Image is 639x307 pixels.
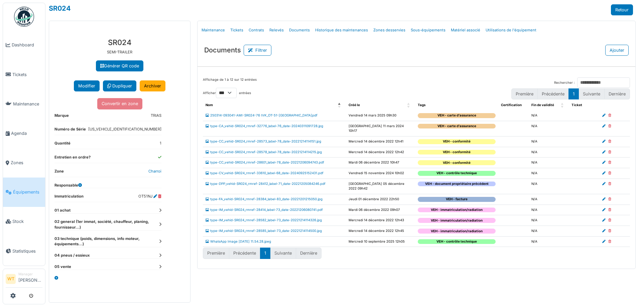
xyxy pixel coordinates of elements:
a: Générer QR code [96,60,143,71]
a: type-CC_vehid-SR024_rmref-28573_label-78_date-20221214114151.jpg [206,139,321,143]
td: [GEOGRAPHIC_DATA] 11 mars 2024 10h17 [346,121,415,136]
a: type-DPP_vehid-SR024_rmref-28412_label-71_date-20221205084246.pdf [206,182,326,186]
td: N/A [529,168,569,179]
a: Maintenance [3,89,45,118]
span: Nom: Activate to invert sorting [338,100,342,110]
span: Maintenance [13,101,42,107]
dd: [US_VEHICLE_IDENTIFICATION_NUMBER] [88,126,161,132]
a: Sous-équipements [408,22,448,38]
a: Relevés [267,22,286,38]
span: Statistiques [12,248,42,254]
div: VEH - contrôle technique [418,239,496,244]
span: Tags [418,103,425,107]
td: Jeudi 01 décembre 2022 22h50 [346,194,415,205]
a: Documents [286,22,312,38]
span: Nom [206,103,213,107]
a: Statistiques [3,236,45,266]
dt: 05 vente [54,264,161,270]
a: WhatsApp Image [DATE] 11.54.28.jpeg [206,240,271,243]
label: Afficher entrées [203,88,251,98]
div: VEH - carte d'assurance [418,113,496,118]
td: N/A [529,236,569,247]
span: Créé le: Activate to sort [407,100,411,110]
div: VEH - immatriculation/radiation [418,218,496,223]
a: Maintenance [199,22,228,38]
a: Utilisations de l'équipement [483,22,539,38]
a: type-IM_vehid-SR024_rmref-28585_label-73_date-20221214114500.jpg [206,229,322,233]
td: N/A [529,158,569,168]
td: N/A [529,194,569,205]
td: N/A [529,226,569,237]
span: Fin de validité [531,103,554,107]
div: VEH - immatriculation/radiation [418,208,496,213]
button: 1 [260,248,270,259]
dd: OT51NJ [138,194,161,199]
nav: pagination [203,248,322,259]
a: Tickets [228,22,246,38]
div: Manager [18,272,42,277]
span: Ticket [571,103,582,107]
td: Mercredi 14 décembre 2022 12h43 [346,215,415,226]
span: Dashboard [12,42,42,48]
a: Historique des maintenances [312,22,371,38]
td: Mercredi 14 décembre 2022 12h42 [346,147,415,158]
a: Agenda [3,118,45,148]
td: N/A [529,136,569,147]
dt: 04 pneus / essieux [54,253,161,258]
a: Stock [3,207,45,236]
a: type-FA_vehid-SR024_rmref-28384_label-83_date-20221201215050.jpg [206,197,323,201]
a: SR024 [49,4,71,12]
a: type-CC_vehid-SR024_rmref-28601_label-78_date-20221206094743.pdf [206,161,324,164]
button: Modifier [74,80,100,91]
dt: 01 achat [54,208,161,213]
div: VEH - conformité [418,160,496,165]
a: Archiver [140,80,165,91]
div: VEH - document propriétaire précédent [418,182,496,187]
dt: Entretien en ordre? [54,155,91,163]
div: VEH - immatriculation/radiation [418,229,496,234]
td: N/A [529,121,569,136]
a: type-CA_vehid-SR024_rmref-32776_label-76_date-20240311091728.jpg [206,124,323,128]
dt: Marque [54,113,69,121]
td: Vendredi 15 novembre 2024 10h02 [346,168,415,179]
li: [PERSON_NAME] [18,272,42,286]
dt: Numéro de Série [54,126,86,135]
a: Zones [3,148,45,178]
nav: pagination [511,88,630,99]
img: Badge_color-CXgf-gQk.svg [14,7,34,27]
td: N/A [529,110,569,121]
a: Dashboard [3,30,45,60]
span: Stock [12,218,42,225]
td: Mardi 06 décembre 2022 10h47 [346,158,415,168]
button: Filtrer [244,45,271,56]
td: N/A [529,179,569,194]
span: Tickets [12,71,42,78]
dt: 03 technique (poids, dimensions, info moteur, équipements...) [54,236,161,247]
select: Afficherentrées [216,88,237,98]
a: Contrats [246,22,267,38]
td: Vendredi 14 mars 2025 09h30 [346,110,415,121]
td: N/A [529,147,569,158]
a: type-CC_vehid-SR024_rmref-28578_label-78_date-20221214114215.jpg [206,150,322,154]
a: Dupliquer [103,80,136,91]
a: Équipements [3,178,45,207]
span: Agenda [11,130,42,136]
span: Certification [501,103,522,107]
span: Équipements [13,189,42,195]
p: SEMI-TRAILER [54,49,185,55]
a: Matériel associé [448,22,483,38]
button: 1 [568,88,579,99]
a: type-CV_vehid-SR024_rmref-33610_label-68_date-20240925152431.pdf [206,171,324,175]
div: VEH - facture [418,197,496,202]
div: VEH - contrôle technique [418,171,496,176]
td: N/A [529,205,569,215]
a: Charroi [148,169,161,174]
a: Retour [611,4,633,15]
span: Fin de validité: Activate to sort [561,100,565,110]
a: type-IM_vehid-SR024_rmref-28582_label-73_date-20221214114326.jpg [206,218,322,222]
td: [GEOGRAPHIC_DATA] 05 décembre 2022 09h42 [346,179,415,194]
dt: Quantité [54,140,71,149]
a: 250314-093041-AMI-SR024-76 IVK_OT-51-[GEOGRAPHIC_DATA]pdf [206,113,317,117]
a: type-IM_vehid-SR024_rmref-28414_label-73_date-20221206080741.pdf [206,208,323,212]
td: N/A [529,215,569,226]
